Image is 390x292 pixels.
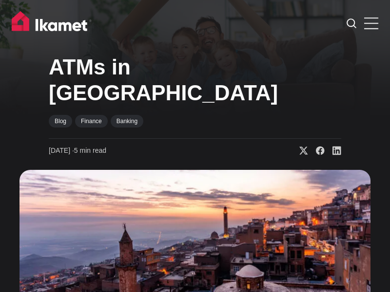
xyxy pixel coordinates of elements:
img: Ikamet home [12,11,92,36]
time: 5 min read [49,146,106,156]
a: Share on X [292,146,308,156]
a: Share on Facebook [308,146,325,156]
a: Blog [49,115,72,128]
h1: ATMs in [GEOGRAPHIC_DATA] [49,55,341,106]
a: Share on Linkedin [325,146,341,156]
span: [DATE] ∙ [49,146,74,154]
a: Finance [75,115,108,128]
a: Banking [111,115,143,128]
